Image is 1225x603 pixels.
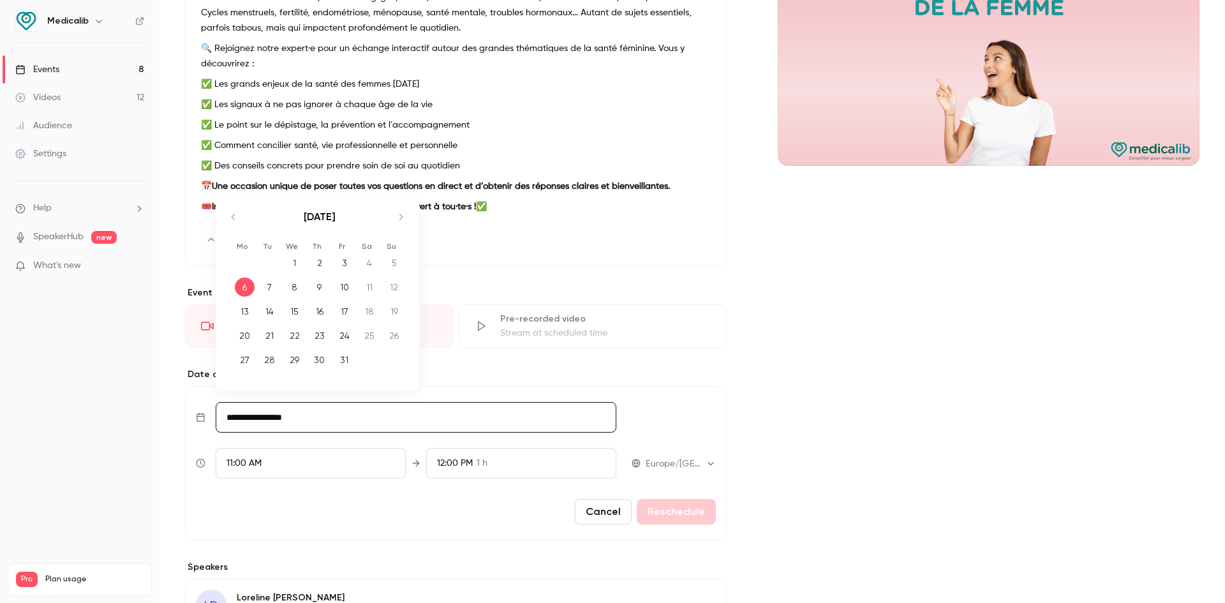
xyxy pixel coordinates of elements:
div: Europe/[GEOGRAPHIC_DATA] [646,458,716,470]
p: 🎟️ ✅ [201,199,711,214]
div: Calendar [216,199,419,385]
button: Cancel [575,499,632,525]
strong: Une occasion unique de poser toutes vos questions en direct et d’obtenir des réponses claires et ... [212,182,670,191]
div: 25 [359,326,379,345]
span: Plan usage [45,574,144,584]
td: Saturday, October 4, 2025 [357,251,382,275]
label: Speakers [185,561,727,574]
td: Friday, October 24, 2025 [332,324,357,348]
span: 11:00 AM [226,459,262,468]
div: To [426,448,616,479]
td: Friday, October 3, 2025 [332,251,357,275]
a: SpeakerHub [33,230,84,244]
div: Events [15,63,59,76]
td: Wednesday, October 22, 2025 [282,324,307,348]
p: ✅ Comment concilier santé, vie professionnelle et personnelle [201,138,711,153]
div: 17 [334,302,354,321]
td: Sunday, October 26, 2025 [382,324,406,348]
td: Wednesday, October 1, 2025 [282,251,307,275]
div: 3 [334,253,354,272]
td: Tuesday, October 14, 2025 [257,299,282,324]
div: Settings [15,147,66,160]
span: Help [33,202,52,215]
p: 🔍 Rejoignez notre expert·e pour un échange interactif autour des grandes thématiques de la santé ... [201,41,711,71]
td: Wednesday, October 29, 2025 [282,348,307,372]
small: Sa [362,242,372,251]
div: 19 [384,302,404,321]
td: Wednesday, October 8, 2025 [282,275,307,299]
td: Friday, October 31, 2025 [332,348,357,372]
span: What's new [33,259,81,272]
td: Thursday, October 30, 2025 [307,348,332,372]
strong: [DATE] [304,211,336,223]
td: Sunday, October 12, 2025 [382,275,406,299]
td: Sunday, October 5, 2025 [382,251,406,275]
div: LiveGo live at scheduled time [185,304,454,348]
small: Su [387,242,396,251]
div: 18 [359,302,379,321]
div: 23 [309,326,329,345]
h6: Medicalib [47,15,89,27]
strong: Inscrivez-vous dès maintenant, c’est gratuit et ouvert à tou·te·s ! [212,202,476,211]
div: 2 [309,253,329,272]
p: 📅 [201,179,711,194]
div: 15 [285,302,304,321]
p: ✅ Les grands enjeux de la santé des femmes [DATE] [201,77,711,92]
div: 11 [359,278,379,297]
td: Tuesday, October 28, 2025 [257,348,282,372]
td: Tuesday, October 21, 2025 [257,324,282,348]
button: Show less [201,230,272,250]
div: 20 [235,326,255,345]
div: Pre-recorded videoStream at scheduled time [459,304,727,348]
td: Sunday, October 19, 2025 [382,299,406,324]
div: 1 [285,253,304,272]
small: Tu [263,242,272,251]
td: Saturday, October 25, 2025 [357,324,382,348]
div: 30 [309,350,329,369]
img: Medicalib [16,11,36,31]
div: 9 [309,278,329,297]
div: Audience [15,119,72,132]
p: ✅ Des conseils concrets pour prendre soin de soi au quotidien [201,158,711,174]
div: 31 [334,350,354,369]
span: 1 h [477,457,487,470]
div: Pre-recorded video [500,313,711,325]
p: ✅ Le point sur le dépistage, la prévention et l'accompagnement [201,117,711,133]
div: 26 [384,326,404,345]
div: 16 [309,302,329,321]
td: Monday, October 13, 2025 [232,299,257,324]
div: 21 [260,326,279,345]
small: Mo [237,242,248,251]
td: Friday, October 10, 2025 [332,275,357,299]
small: Th [312,242,322,251]
td: Monday, October 20, 2025 [232,324,257,348]
div: 10 [334,278,354,297]
label: Date and time [185,368,727,381]
p: ✅ Les signaux à ne pas ignorer à chaque âge de la vie [201,97,711,112]
span: 12:00 PM [437,459,473,468]
div: 12 [384,278,404,297]
td: Saturday, October 11, 2025 [357,275,382,299]
div: 5 [384,253,404,272]
div: 13 [235,302,255,321]
span: new [91,231,117,244]
div: From [216,448,406,479]
div: 4 [359,253,379,272]
small: Fr [339,242,345,251]
div: 14 [260,302,279,321]
span: Pro [16,572,38,587]
td: Thursday, October 2, 2025 [307,251,332,275]
td: Thursday, October 16, 2025 [307,299,332,324]
iframe: Noticeable Trigger [129,260,144,272]
td: Thursday, October 9, 2025 [307,275,332,299]
div: 8 [285,278,304,297]
td: Selected. Monday, October 6, 2025 [232,275,257,299]
div: 29 [285,350,304,369]
div: 22 [285,326,304,345]
div: Videos [15,91,61,104]
div: 7 [260,278,279,297]
p: Event type [185,287,727,299]
td: Wednesday, October 15, 2025 [282,299,307,324]
div: Stream at scheduled time [500,327,711,339]
li: help-dropdown-opener [15,202,144,215]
